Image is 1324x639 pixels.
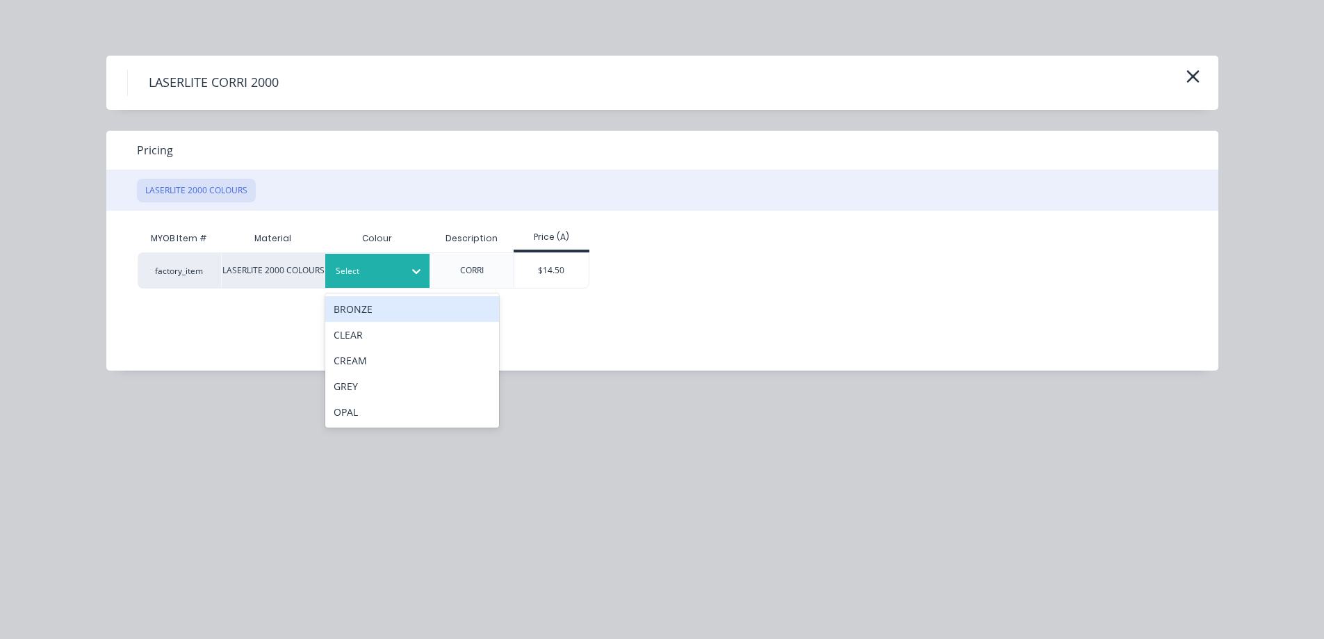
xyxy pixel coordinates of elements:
[514,231,589,243] div: Price (A)
[221,252,325,289] div: LASERLITE 2000 COLOURS
[127,70,300,96] h4: LASERLITE CORRI 2000
[434,221,509,256] div: Description
[325,296,499,322] div: BRONZE
[514,253,589,288] div: $14.50
[460,264,484,277] div: CORRI
[325,348,499,373] div: CREAM
[325,322,499,348] div: CLEAR
[221,225,325,252] div: Material
[325,373,499,399] div: GREY
[325,225,430,252] div: Colour
[137,179,256,202] button: LASERLITE 2000 COLOURS
[325,399,499,425] div: OPAL
[138,225,221,252] div: MYOB Item #
[138,252,221,289] div: factory_item
[137,142,173,159] span: Pricing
